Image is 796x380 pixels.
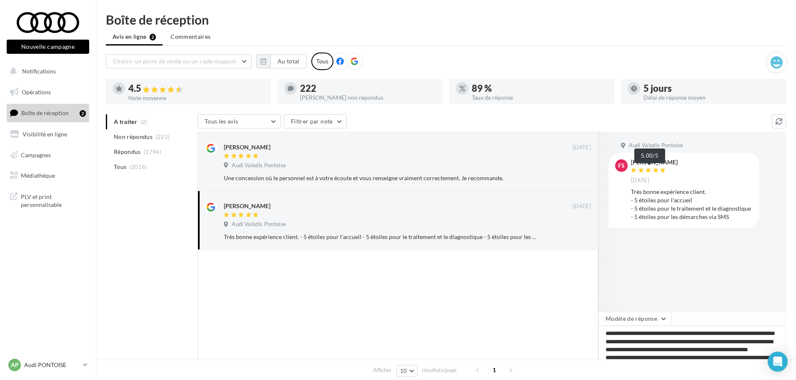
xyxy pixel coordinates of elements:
[768,352,788,372] div: Open Intercom Messenger
[232,162,286,169] span: Audi Valodis Pontoise
[128,95,264,101] div: Note moyenne
[224,202,270,210] div: [PERSON_NAME]
[232,221,286,228] span: Audi Valodis Pontoise
[106,13,786,26] div: Boîte de réception
[300,95,436,101] div: [PERSON_NAME] non répondus
[21,109,69,116] span: Boîte de réception
[128,84,264,93] div: 4.5
[114,133,153,141] span: Non répondus
[284,114,347,128] button: Filtrer par note
[21,191,86,209] span: PLV et print personnalisable
[21,151,51,158] span: Campagnes
[224,143,270,151] div: [PERSON_NAME]
[472,95,608,101] div: Taux de réponse
[5,83,91,101] a: Opérations
[573,203,591,210] span: [DATE]
[80,110,86,117] div: 2
[631,188,753,221] div: Très bonne expérience client. - 5 étoiles pour l'accueil - 5 étoiles pour le traitement et le dia...
[631,159,678,165] div: [PERSON_NAME]
[224,233,537,241] div: Très bonne expérience client. - 5 étoiles pour l'accueil - 5 étoiles pour le traitement et le dia...
[5,146,91,164] a: Campagnes
[205,118,238,125] span: Tous les avis
[300,84,436,93] div: 222
[270,54,307,68] button: Au total
[488,363,501,377] span: 1
[5,167,91,184] a: Médiathèque
[631,177,649,184] span: [DATE]
[22,68,56,75] span: Notifications
[422,366,457,374] span: résultats/page
[618,161,625,170] span: FS
[198,114,281,128] button: Tous les avis
[11,361,19,369] span: AP
[472,84,608,93] div: 89 %
[7,40,89,54] button: Nouvelle campagne
[5,104,91,122] a: Boîte de réception2
[256,54,307,68] button: Au total
[5,126,91,143] a: Visibilité en ligne
[5,63,88,80] button: Notifications
[114,148,141,156] span: Répondus
[7,357,89,373] a: AP Audi PONTOISE
[634,148,665,163] div: 5.00/5
[106,54,252,68] button: Choisir un point de vente ou un code magasin
[21,172,55,179] span: Médiathèque
[396,365,418,377] button: 10
[311,53,333,70] div: Tous
[373,366,392,374] span: Afficher
[114,163,126,171] span: Tous
[573,144,591,151] span: [DATE]
[643,84,779,93] div: 5 jours
[113,58,236,65] span: Choisir un point de vente ou un code magasin
[144,148,161,155] span: (1794)
[5,188,91,212] a: PLV et print personnalisable
[170,33,210,41] span: Commentaires
[224,174,537,182] div: Une concession où le personnel est à votre écoute et vous renseigne vraiment correctement. Je rec...
[400,367,407,374] span: 10
[24,361,80,369] p: Audi PONTOISE
[643,95,779,101] div: Délai de réponse moyen
[156,133,170,140] span: (222)
[130,164,147,170] span: (2016)
[23,131,67,138] span: Visibilité en ligne
[22,88,51,96] span: Opérations
[598,312,671,326] button: Modèle de réponse
[629,142,683,149] span: Audi Valodis Pontoise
